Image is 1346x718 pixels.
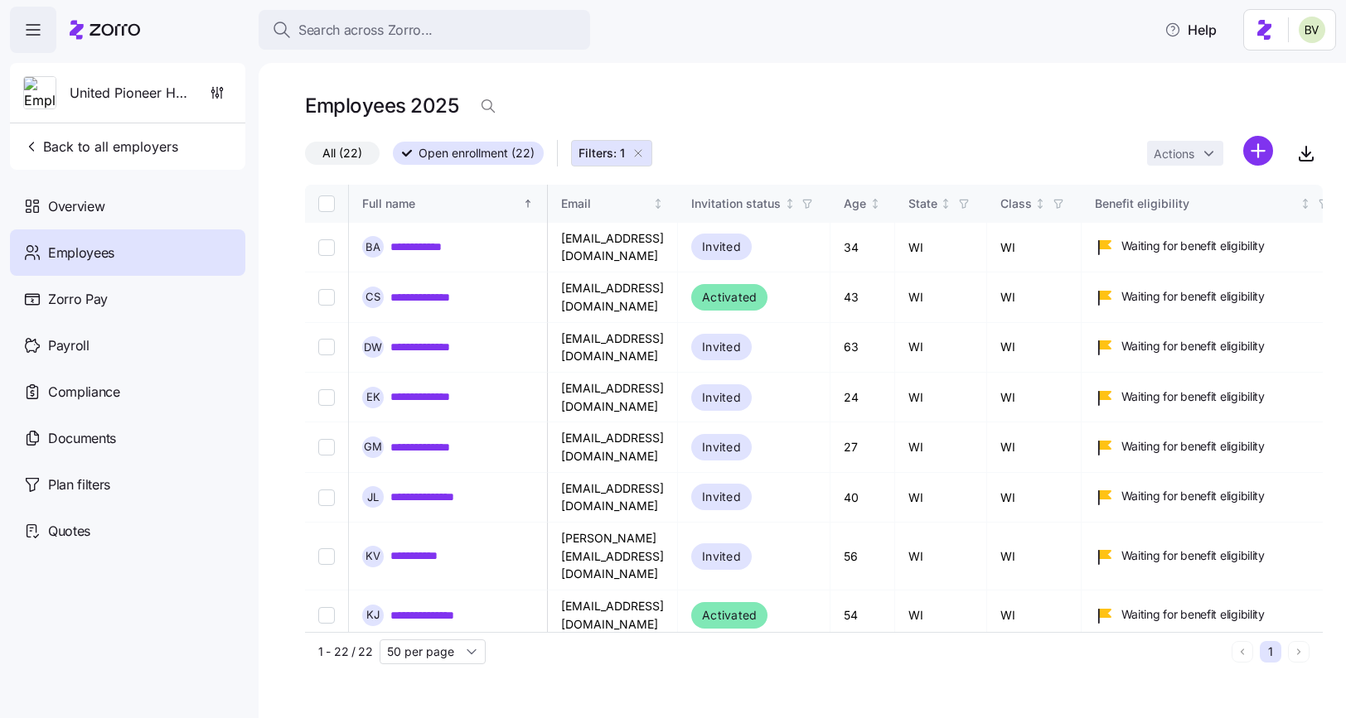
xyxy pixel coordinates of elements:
[830,590,895,640] td: 54
[987,323,1082,373] td: WI
[1121,288,1265,305] span: Waiting for benefit eligibility
[318,643,373,660] span: 1 - 22 / 22
[70,83,189,104] span: United Pioneer Home
[349,185,548,223] th: Full nameSorted ascending
[1121,547,1265,564] span: Waiting for benefit eligibility
[895,223,987,272] td: WI
[1121,606,1265,623] span: Waiting for benefit eligibility
[895,185,987,223] th: StateNot sorted
[1260,641,1281,663] button: 1
[1243,136,1273,166] svg: add icon
[1300,198,1311,210] div: Not sorted
[10,229,245,276] a: Employees
[987,590,1082,640] td: WI
[702,337,741,357] span: Invited
[48,475,110,495] span: Plan filters
[987,373,1082,422] td: WI
[48,243,114,263] span: Employees
[364,342,382,353] span: D W
[987,185,1082,223] th: ClassNot sorted
[548,272,678,322] td: [EMAIL_ADDRESS][DOMAIN_NAME]
[702,487,741,507] span: Invited
[548,422,678,472] td: [EMAIL_ADDRESS][DOMAIN_NAME]
[1147,141,1223,166] button: Actions
[366,610,380,620] span: K J
[830,223,895,272] td: 34
[10,276,245,322] a: Zorro Pay
[561,195,650,213] div: Email
[830,523,895,590] td: 56
[419,142,535,164] span: Open enrollment (22)
[48,289,108,310] span: Zorro Pay
[548,323,678,373] td: [EMAIL_ADDRESS][DOMAIN_NAME]
[318,339,335,355] input: Select record 3
[366,392,380,402] span: E K
[318,389,335,406] input: Select record 4
[522,198,534,210] div: Sorted ascending
[830,473,895,523] td: 40
[940,198,951,210] div: Not sorted
[830,323,895,373] td: 63
[702,547,741,566] span: Invited
[895,323,987,373] td: WI
[702,237,741,257] span: Invited
[259,10,590,50] button: Search across Zorro...
[702,605,757,625] span: Activated
[579,145,625,161] span: Filters: 1
[678,185,830,223] th: Invitation statusNot sorted
[895,272,987,322] td: WI
[987,223,1082,272] td: WI
[702,388,741,407] span: Invited
[10,415,245,461] a: Documents
[366,242,380,253] span: B A
[1000,195,1032,213] div: Class
[366,551,380,561] span: K V
[830,185,895,223] th: AgeNot sorted
[23,137,178,157] span: Back to all employers
[830,272,895,322] td: 43
[10,183,245,229] a: Overview
[24,77,56,110] img: Employer logo
[48,428,116,449] span: Documents
[362,195,520,213] div: Full name
[702,437,741,457] span: Invited
[1121,338,1265,354] span: Waiting for benefit eligibility
[318,289,335,306] input: Select record 2
[366,292,380,302] span: C S
[571,140,652,166] button: Filters: 1
[548,185,678,223] th: EmailNot sorted
[987,272,1082,322] td: WI
[1288,641,1310,663] button: Next page
[367,492,379,503] span: J L
[17,130,185,163] button: Back to all employers
[548,523,678,590] td: [PERSON_NAME][EMAIL_ADDRESS][DOMAIN_NAME]
[10,322,245,369] a: Payroll
[702,287,757,307] span: Activated
[1034,198,1046,210] div: Not sorted
[318,607,335,624] input: Select record 8
[48,196,104,217] span: Overview
[1095,195,1297,213] div: Benefit eligibility
[10,369,245,415] a: Compliance
[908,195,937,213] div: State
[1121,488,1265,504] span: Waiting for benefit eligibility
[1154,148,1194,160] span: Actions
[318,439,335,455] input: Select record 5
[318,548,335,565] input: Select record 7
[548,373,678,422] td: [EMAIL_ADDRESS][DOMAIN_NAME]
[895,473,987,523] td: WI
[987,422,1082,472] td: WI
[48,335,90,356] span: Payroll
[48,521,90,542] span: Quotes
[318,239,335,255] input: Select record 1
[895,373,987,422] td: WI
[548,473,678,523] td: [EMAIL_ADDRESS][DOMAIN_NAME]
[318,489,335,505] input: Select record 6
[895,422,987,472] td: WI
[298,20,433,41] span: Search across Zorro...
[1164,20,1217,40] span: Help
[1299,17,1325,43] img: 676487ef2089eb4995defdc85707b4f5
[1151,13,1230,46] button: Help
[48,382,120,402] span: Compliance
[844,195,866,213] div: Age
